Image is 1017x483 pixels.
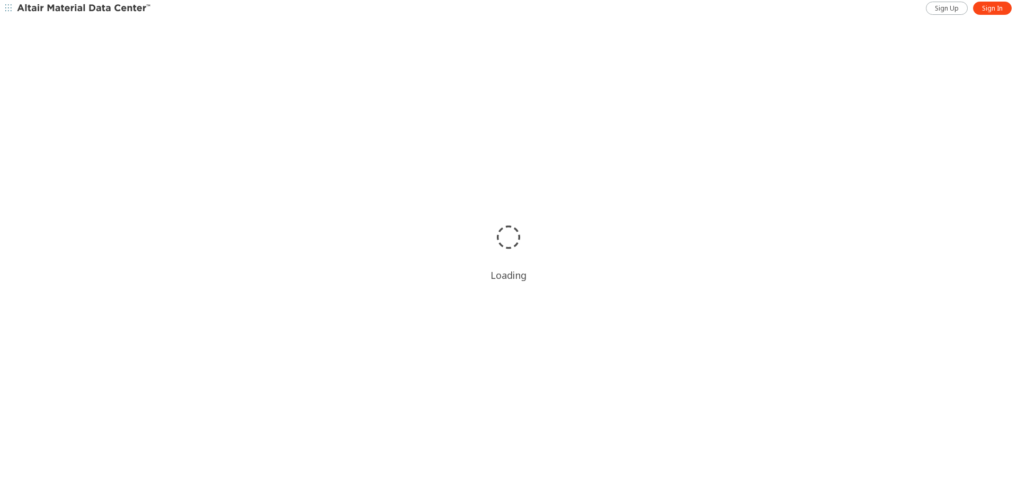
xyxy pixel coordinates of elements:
[926,2,968,15] a: Sign Up
[982,4,1003,13] span: Sign In
[490,269,527,282] div: Loading
[17,3,152,14] img: Altair Material Data Center
[935,4,959,13] span: Sign Up
[973,2,1012,15] a: Sign In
